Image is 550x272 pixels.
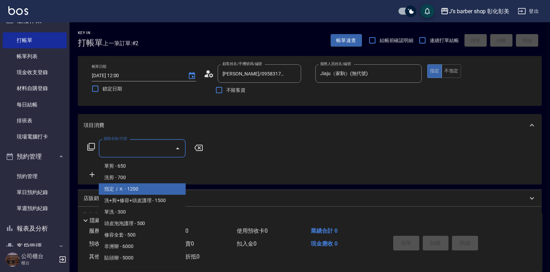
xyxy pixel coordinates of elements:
p: 隱藏業績明細 [90,217,121,224]
span: 預收卡販賣 0 [89,240,120,247]
button: Choose date, selected date is 2025-09-13 [184,67,200,84]
span: 洗剪 - 700 [99,172,186,183]
button: 客戶管理 [3,237,67,255]
span: 結帳前確認明細 [380,37,414,44]
a: 每日結帳 [3,97,67,113]
div: 店販銷售 [78,190,542,207]
a: 現金收支登錄 [3,64,67,80]
button: 報表及分析 [3,219,67,238]
span: 洗+剪+修容+頭皮護理 - 1500 [99,195,186,206]
button: save [420,4,434,18]
span: 使用預收卡 0 [237,227,268,234]
div: 項目消費 [78,114,542,136]
div: 預收卡販賣 [78,207,542,223]
img: Logo [8,6,28,15]
span: 上一筆訂單:#2 [103,39,139,48]
input: YYYY/MM/DD hh:mm [92,70,181,81]
span: 扣入金 0 [237,240,257,247]
span: 連續打單結帳 [430,37,459,44]
button: 不指定 [442,64,461,78]
h5: 公司櫃台 [21,253,57,260]
label: 服務人員姓名/編號 [320,61,351,66]
span: 現金應收 0 [311,240,338,247]
button: J’s barber shop 彰化彰美 [438,4,512,18]
span: 修容全套 - 500 [99,229,186,241]
span: 指定ＪＫ - 1200 [99,183,186,195]
label: 帳單日期 [92,64,106,69]
a: 預約管理 [3,168,67,184]
button: 指定 [427,64,442,78]
a: 打帳單 [3,32,67,48]
span: 單剪 - 650 [99,160,186,172]
a: 材料自購登錄 [3,80,67,96]
a: 排班表 [3,113,67,129]
span: 頭皮泡泡護理 - 500 [99,218,186,229]
h2: Key In [78,31,103,35]
p: 店販銷售 [83,195,104,202]
span: 鎖定日期 [103,85,122,93]
p: 項目消費 [83,122,104,129]
a: 單日預約紀錄 [3,184,67,200]
span: 貼頭辮 - 5000 [99,252,186,264]
a: 現場電腦打卡 [3,129,67,145]
div: J’s barber shop 彰化彰美 [449,7,509,16]
a: 帳單列表 [3,48,67,64]
button: 帳單速查 [331,34,362,47]
img: Person [6,253,19,266]
p: 櫃台 [21,260,57,266]
button: 登出 [515,5,542,18]
p: 預收卡販賣 [83,211,110,219]
a: 單週預約紀錄 [3,200,67,216]
h3: 打帳單 [78,38,103,48]
span: 非洲辮 - 6000 [99,241,186,252]
label: 服務名稱/代號 [104,136,127,141]
span: 單洗 - 300 [99,206,186,218]
span: 其他付款方式 0 [89,253,126,260]
span: 不留客資 [226,87,246,94]
button: Close [172,143,183,154]
label: 顧客姓名/手機號碼/編號 [223,61,262,66]
button: 預約管理 [3,147,67,166]
span: 業績合計 0 [311,227,338,234]
span: 服務消費 0 [89,227,114,234]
